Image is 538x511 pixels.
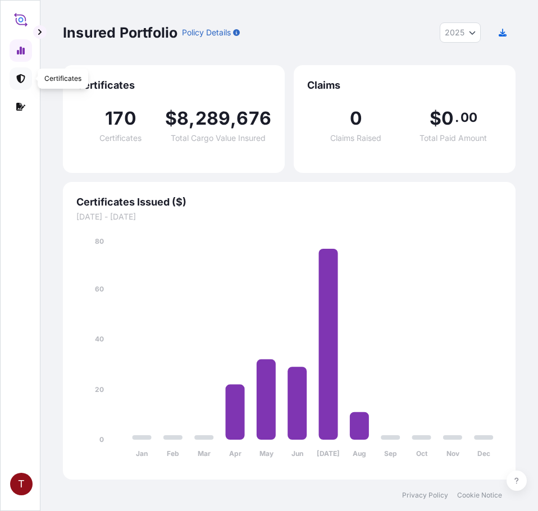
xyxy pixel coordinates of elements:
[63,24,177,42] p: Insured Portfolio
[291,449,303,458] tspan: Jun
[76,211,502,222] span: [DATE] - [DATE]
[430,109,441,127] span: $
[402,491,448,500] a: Privacy Policy
[455,113,459,122] span: .
[445,27,464,38] span: 2025
[95,335,104,343] tspan: 40
[350,109,362,127] span: 0
[105,109,136,127] span: 170
[441,109,454,127] span: 0
[38,69,88,89] div: Certificates
[420,134,487,142] span: Total Paid Amount
[99,435,104,444] tspan: 0
[330,134,381,142] span: Claims Raised
[198,449,211,458] tspan: Mar
[457,491,502,500] a: Cookie Notice
[136,449,148,458] tspan: Jan
[76,79,271,92] span: Certificates
[461,113,477,122] span: 00
[440,22,481,43] button: Year Selector
[177,109,189,127] span: 8
[182,27,231,38] p: Policy Details
[167,449,179,458] tspan: Feb
[99,134,142,142] span: Certificates
[229,449,241,458] tspan: Apr
[477,449,490,458] tspan: Dec
[353,449,366,458] tspan: Aug
[259,449,274,458] tspan: May
[384,449,397,458] tspan: Sep
[416,449,428,458] tspan: Oct
[76,195,502,209] span: Certificates Issued ($)
[307,79,502,92] span: Claims
[195,109,231,127] span: 289
[317,449,340,458] tspan: [DATE]
[95,285,104,293] tspan: 60
[95,385,104,394] tspan: 20
[230,109,236,127] span: ,
[236,109,271,127] span: 676
[189,109,195,127] span: ,
[18,478,25,490] span: T
[446,449,460,458] tspan: Nov
[171,134,266,142] span: Total Cargo Value Insured
[165,109,177,127] span: $
[95,237,104,245] tspan: 80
